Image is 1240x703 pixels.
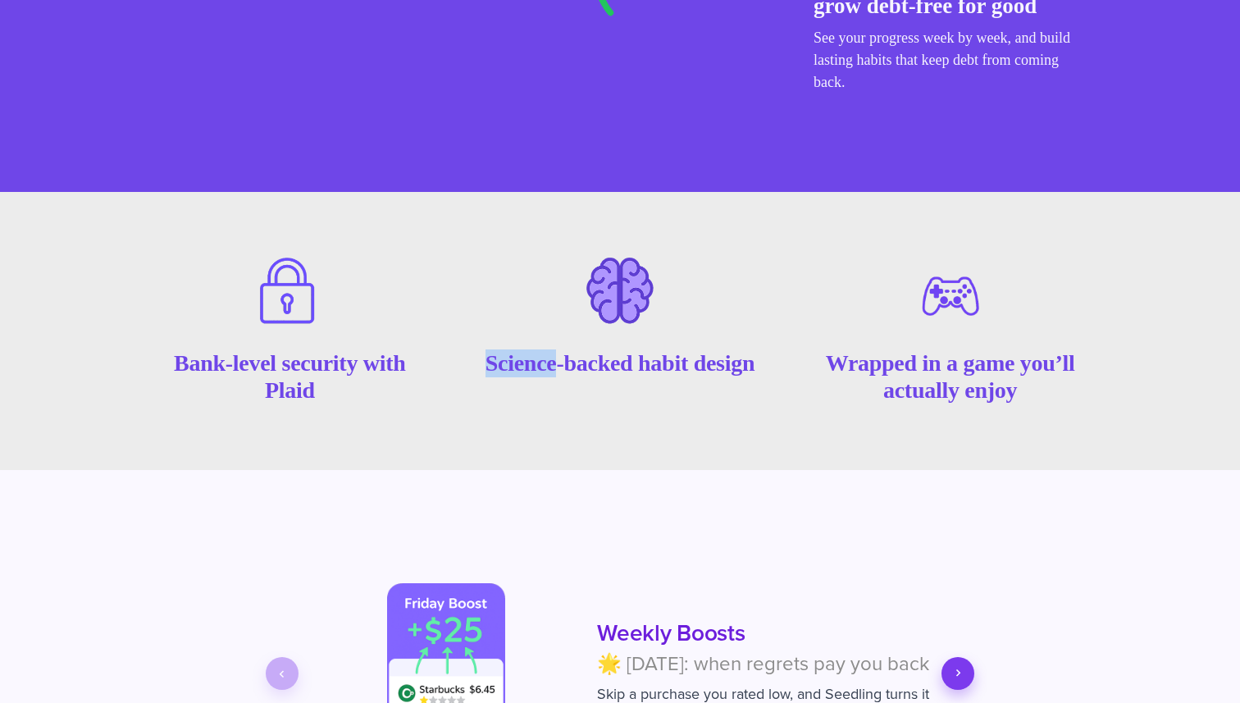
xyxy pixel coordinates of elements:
[597,620,930,648] h3: Weekly Boosts
[597,653,930,677] h4: 🌟 [DATE]: when regrets pay you back
[808,349,1092,404] h3: Wrapped in a game you’ll actually enjoy
[808,258,1092,336] img: Game controller
[148,258,432,336] img: Padlock
[148,349,432,404] h3: Bank-level security with Plaid
[478,349,763,377] h3: Science-backed habit design
[941,657,974,690] button: Next slide
[814,27,1083,94] p: See your progress week by week, and build lasting habits that keep debt from coming back.
[478,258,763,336] img: Brain
[266,657,299,690] button: Previous slide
